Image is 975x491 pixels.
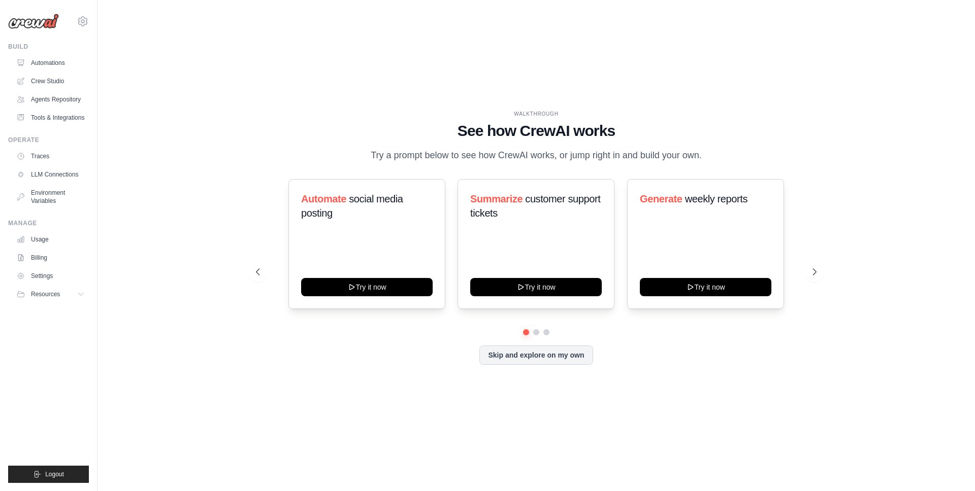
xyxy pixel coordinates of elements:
a: Usage [12,231,89,248]
a: Tools & Integrations [12,110,89,126]
a: Traces [12,148,89,164]
button: Resources [12,286,89,302]
span: Logout [45,470,64,478]
span: social media posting [301,193,403,219]
a: Settings [12,268,89,284]
a: Agents Repository [12,91,89,108]
span: Generate [640,193,682,204]
h1: See how CrewAI works [256,122,817,140]
img: Logo [8,14,59,29]
div: Operate [8,136,89,144]
button: Try it now [640,278,771,296]
span: Summarize [470,193,523,204]
a: LLM Connections [12,166,89,183]
button: Try it now [470,278,602,296]
a: Crew Studio [12,73,89,89]
span: customer support tickets [470,193,600,219]
div: Manage [8,219,89,227]
span: Automate [301,193,346,204]
button: Try it now [301,278,433,296]
a: Automations [12,55,89,71]
a: Billing [12,250,89,266]
button: Skip and explore on my own [479,345,593,365]
button: Logout [8,466,89,483]
span: Resources [31,290,60,298]
div: Build [8,43,89,51]
div: WALKTHROUGH [256,110,817,118]
span: weekly reports [685,193,747,204]
a: Environment Variables [12,185,89,209]
p: Try a prompt below to see how CrewAI works, or jump right in and build your own. [366,148,707,163]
